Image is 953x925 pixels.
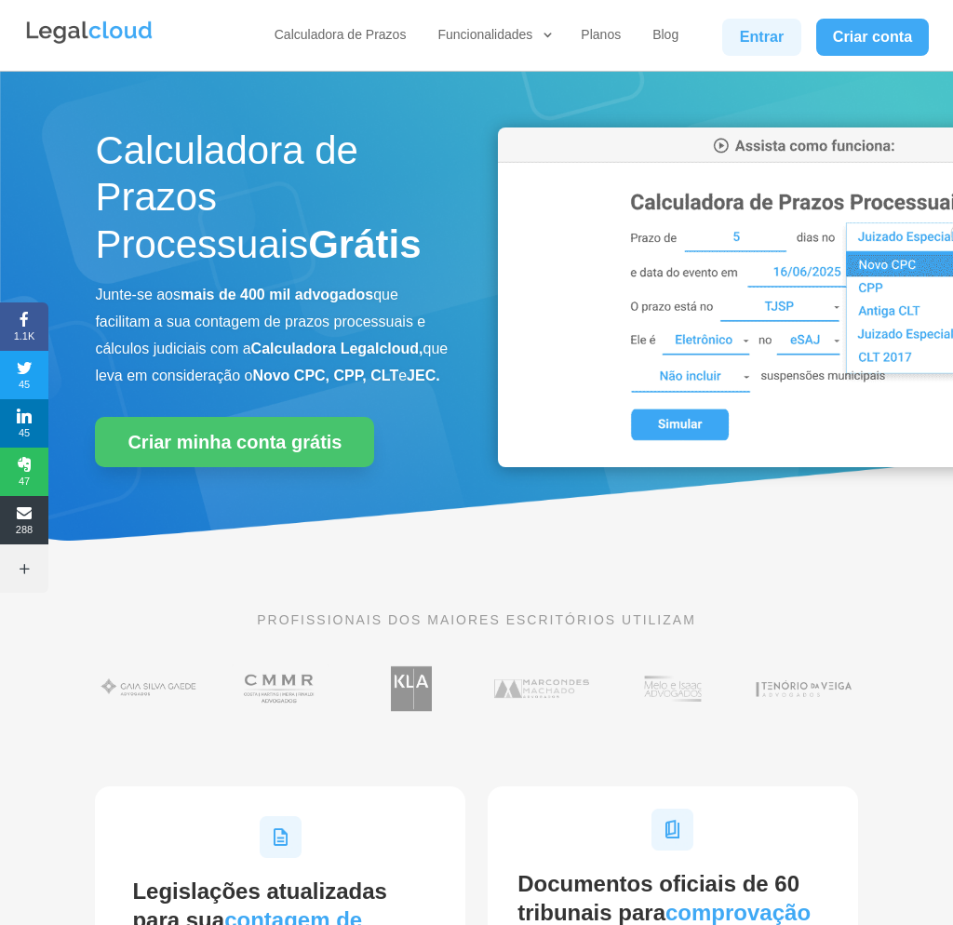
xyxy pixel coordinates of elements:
img: Marcondes Machado Advogados utilizam a Legalcloud [488,659,596,718]
img: Koury Lopes Advogados [357,659,465,718]
p: Junte-se aos que facilitam a sua contagem de prazos processuais e cálculos judiciais com a que le... [95,282,455,389]
b: Novo CPC, CPP, CLT [252,368,398,383]
img: Legalcloud Logo [24,19,154,47]
img: Profissionais do escritório Melo e Isaac Advogados utilizam a Legalcloud [619,659,727,718]
a: Funcionalidades [432,26,555,50]
a: Calculadora de Prazos [269,26,412,50]
a: Criar minha conta grátis [95,417,374,467]
img: Tenório da Veiga Advogados [749,659,857,718]
img: Ícone Documentos para Tempestividade [651,809,693,851]
img: Ícone Legislações [260,816,302,858]
img: Costa Martins Meira Rinaldi Advogados [226,659,334,718]
img: Gaia Silva Gaede Advogados Associados [95,659,203,718]
a: Criar conta [816,19,930,56]
a: Logo da Legalcloud [24,34,154,49]
h1: Calculadora de Prazos Processuais [95,127,455,277]
a: Planos [575,26,626,50]
b: mais de 400 mil advogados [181,287,373,302]
b: JEC. [407,368,440,383]
strong: Grátis [308,222,421,266]
a: Entrar [722,19,800,56]
a: Blog [647,26,684,50]
b: Calculadora Legalcloud, [251,341,423,356]
p: PROFISSIONAIS DOS MAIORES ESCRITÓRIOS UTILIZAM [95,610,857,630]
